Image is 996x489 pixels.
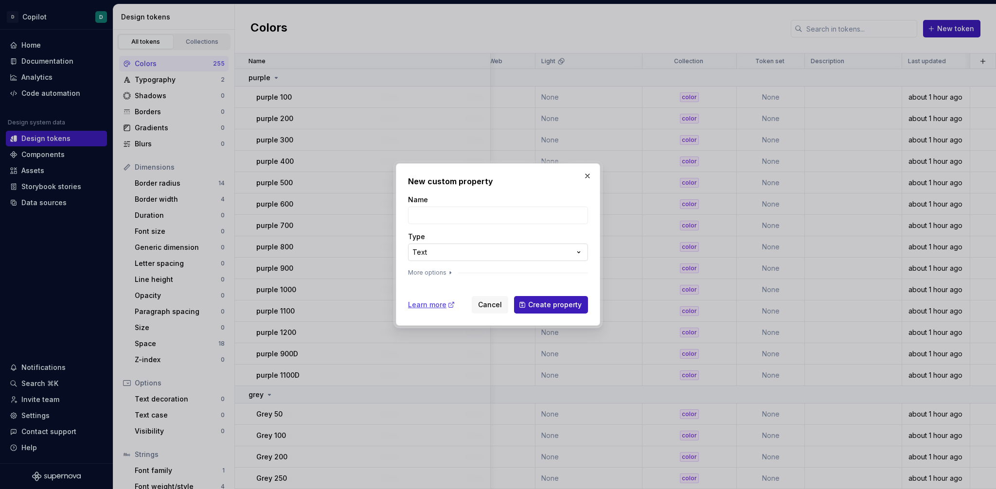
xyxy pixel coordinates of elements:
label: Type [408,232,425,242]
h2: New custom property [408,175,588,187]
button: Create property [514,296,588,314]
label: Name [408,195,428,205]
button: Cancel [472,296,508,314]
span: Create property [528,300,582,310]
button: More options [408,269,454,277]
span: Cancel [478,300,502,310]
a: Learn more [408,300,455,310]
